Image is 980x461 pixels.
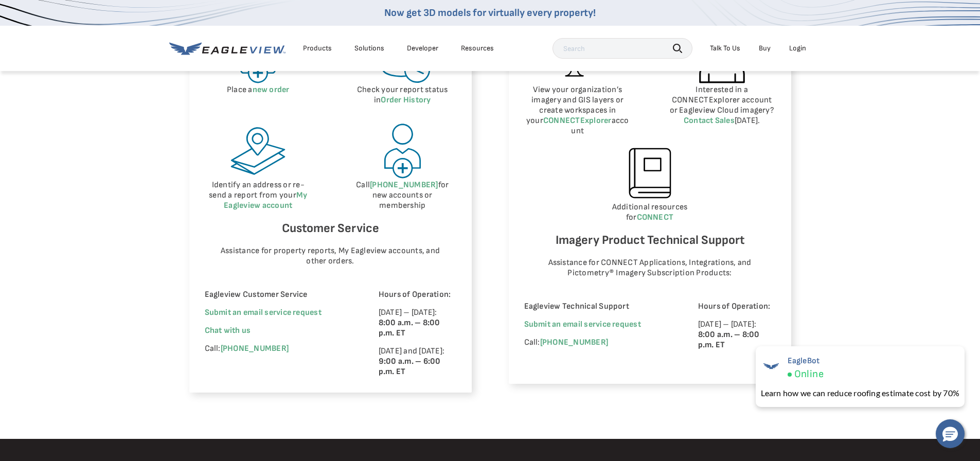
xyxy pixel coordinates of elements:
[698,330,760,350] strong: 8:00 a.m. – 8:00 p.m. ET
[761,356,781,377] img: EagleBot
[205,290,350,300] p: Eagleview Customer Service
[253,85,290,95] a: new order
[379,357,441,377] strong: 9:00 a.m. – 6:00 p.m. ET
[379,308,456,339] p: [DATE] – [DATE]:
[543,116,612,126] a: CONNECTExplorer
[761,387,959,399] div: Learn how we can reduce roofing estimate cost by 70%
[794,368,824,381] span: Online
[936,419,965,448] button: Hello, have a question? Let’s chat.
[205,219,456,238] h6: Customer Service
[205,85,312,95] p: Place a
[524,302,670,312] p: Eagleview Technical Support
[789,44,806,53] div: Login
[349,180,456,211] p: Call for new accounts or membership
[788,356,824,366] span: EagleBot
[379,346,456,377] p: [DATE] and [DATE]:
[461,44,494,53] div: Resources
[553,38,692,59] input: Search
[215,246,446,267] p: Assistance for property reports, My Eagleview accounts, and other orders.
[698,320,776,350] p: [DATE] – [DATE]:
[524,230,776,250] h6: Imagery Product Technical Support
[379,318,440,338] strong: 8:00 a.m. – 8:00 p.m. ET
[698,302,776,312] p: Hours of Operation:
[224,190,307,210] a: My Eagleview account
[524,202,776,223] p: Additional resources for
[205,308,322,317] a: Submit an email service request
[221,344,289,353] a: [PHONE_NUMBER]
[524,320,641,329] a: Submit an email service request
[205,326,251,335] span: Chat with us
[684,116,735,126] a: Contact Sales
[354,44,384,53] div: Solutions
[534,258,765,278] p: Assistance for CONNECT Applications, Integrations, and Pictometry® Imagery Subscription Products:
[379,290,456,300] p: Hours of Operation:
[540,338,608,347] a: [PHONE_NUMBER]
[303,44,332,53] div: Products
[407,44,438,53] a: Developer
[384,7,596,19] a: Now get 3D models for virtually every property!
[370,180,438,190] a: [PHONE_NUMBER]
[759,44,771,53] a: Buy
[668,85,776,126] p: Interested in a CONNECTExplorer account or Eagleview Cloud imagery? [DATE].
[710,44,740,53] div: Talk To Us
[349,85,456,105] p: Check your report status in
[205,344,350,354] p: Call:
[524,85,632,136] p: View your organization’s imagery and GIS layers or create workspaces in your account
[205,180,312,211] p: Identify an address or re-send a report from your
[524,338,670,348] p: Call:
[637,212,674,222] a: CONNECT
[381,95,431,105] a: Order History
